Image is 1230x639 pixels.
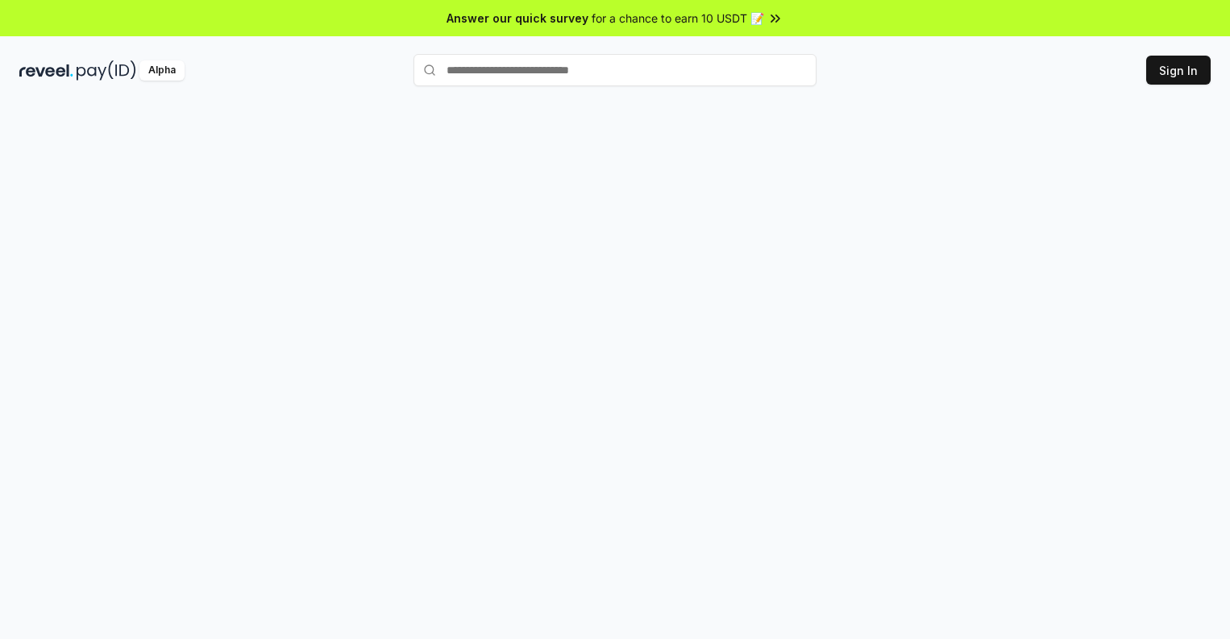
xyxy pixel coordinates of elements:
[77,60,136,81] img: pay_id
[19,60,73,81] img: reveel_dark
[1146,56,1211,85] button: Sign In
[139,60,185,81] div: Alpha
[447,10,588,27] span: Answer our quick survey
[592,10,764,27] span: for a chance to earn 10 USDT 📝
